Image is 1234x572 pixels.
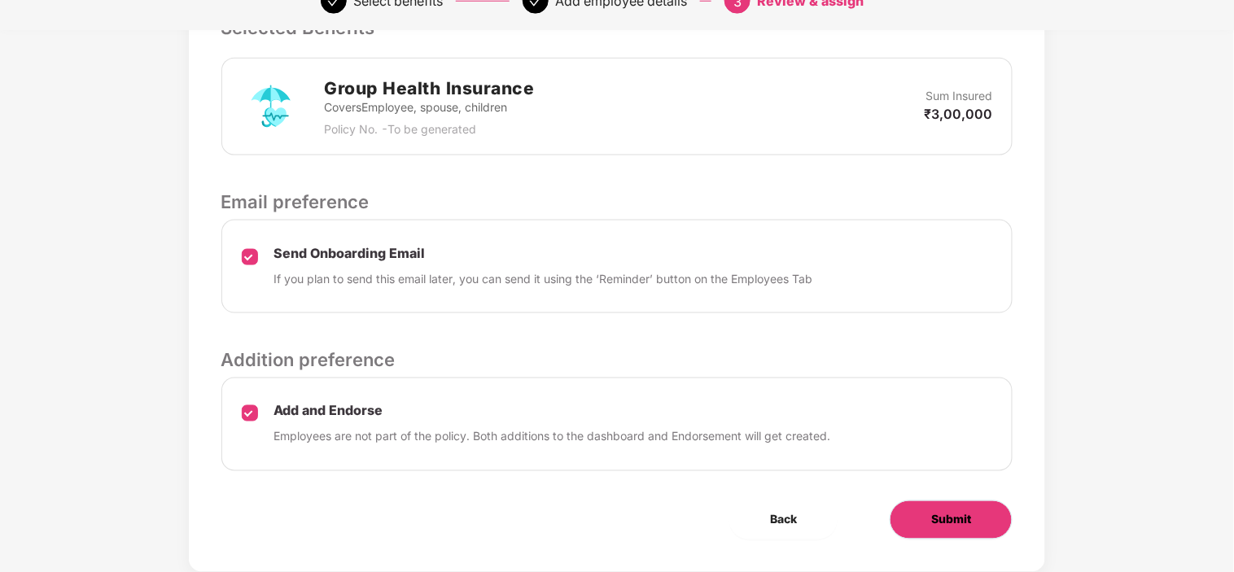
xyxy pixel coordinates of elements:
[325,98,535,116] p: Covers Employee, spouse, children
[274,403,831,420] p: Add and Endorse
[770,511,797,529] span: Back
[221,346,1013,373] p: Addition preference
[924,105,992,123] p: ₹3,00,000
[242,77,300,136] img: svg+xml;base64,PHN2ZyB4bWxucz0iaHR0cDovL3d3dy53My5vcmcvMjAwMC9zdmciIHdpZHRoPSI3MiIgaGVpZ2h0PSI3Mi...
[221,188,1013,216] p: Email preference
[729,500,838,539] button: Back
[325,75,535,102] h2: Group Health Insurance
[925,87,992,105] p: Sum Insured
[931,511,971,529] span: Submit
[274,270,813,288] p: If you plan to send this email later, you can send it using the ‘Reminder’ button on the Employee...
[890,500,1013,539] button: Submit
[325,120,535,138] p: Policy No. - To be generated
[274,245,813,262] p: Send Onboarding Email
[274,428,831,446] p: Employees are not part of the policy. Both additions to the dashboard and Endorsement will get cr...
